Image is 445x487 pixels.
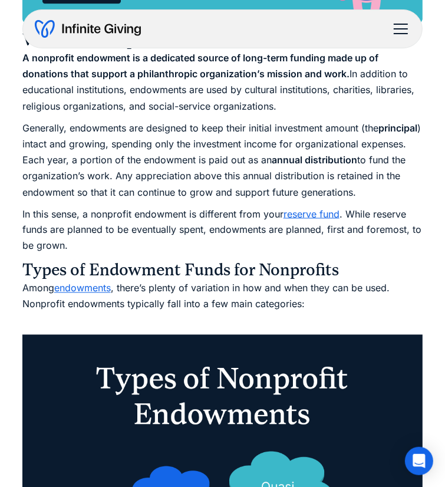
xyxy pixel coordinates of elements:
[22,52,378,80] strong: A nonprofit endowment is a dedicated source of long-term funding made up of donations that suppor...
[22,206,423,255] p: In this sense, a nonprofit endowment is different from your . While reserve funds are planned to ...
[22,120,423,200] p: Generally, endowments are designed to keep their initial investment amount (the ) intact and grow...
[284,208,339,220] a: reserve fund
[22,281,423,329] p: Among , there’s plenty of variation in how and when they can be used. Nonprofit endowments typica...
[272,154,357,166] strong: annual distribution
[22,260,423,281] h2: Types of Endowment Funds for Nonprofits
[405,447,433,475] div: Open Intercom Messenger
[35,19,141,38] a: home
[387,15,410,43] div: menu
[22,50,423,114] p: In addition to educational institutions, endowments are used by cultural institutions, charities,...
[378,122,417,134] strong: principal
[54,282,111,294] a: endowments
